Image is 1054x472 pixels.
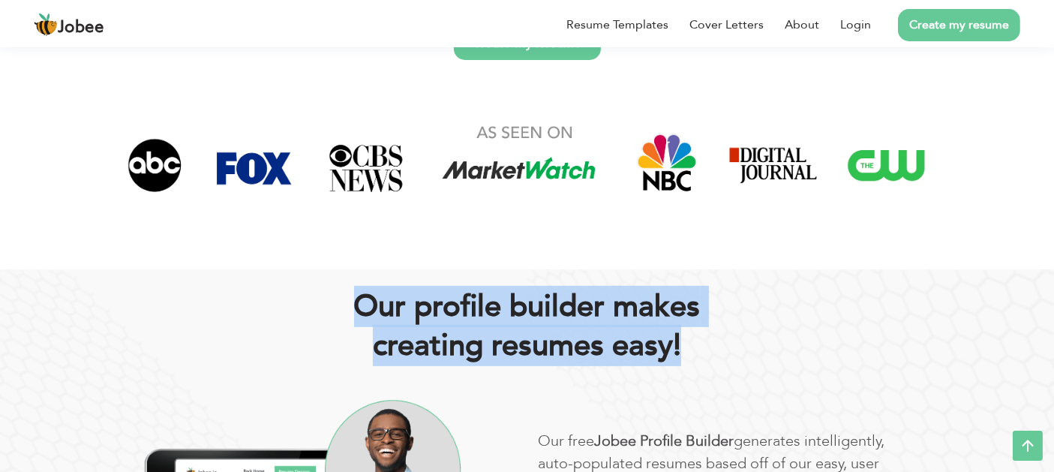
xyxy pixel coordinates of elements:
a: Login [840,16,871,34]
a: Resume Templates [566,16,668,34]
h2: Our proﬁle builder makes creating resumes easy! [122,287,932,365]
a: About [785,16,819,34]
span: Jobee [58,20,104,36]
a: Jobee [34,13,104,37]
b: Jobee Proﬁle Builder [595,431,734,451]
a: Create my resume [898,9,1020,41]
img: jobee.io [34,13,58,37]
a: Cover Letters [689,16,764,34]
